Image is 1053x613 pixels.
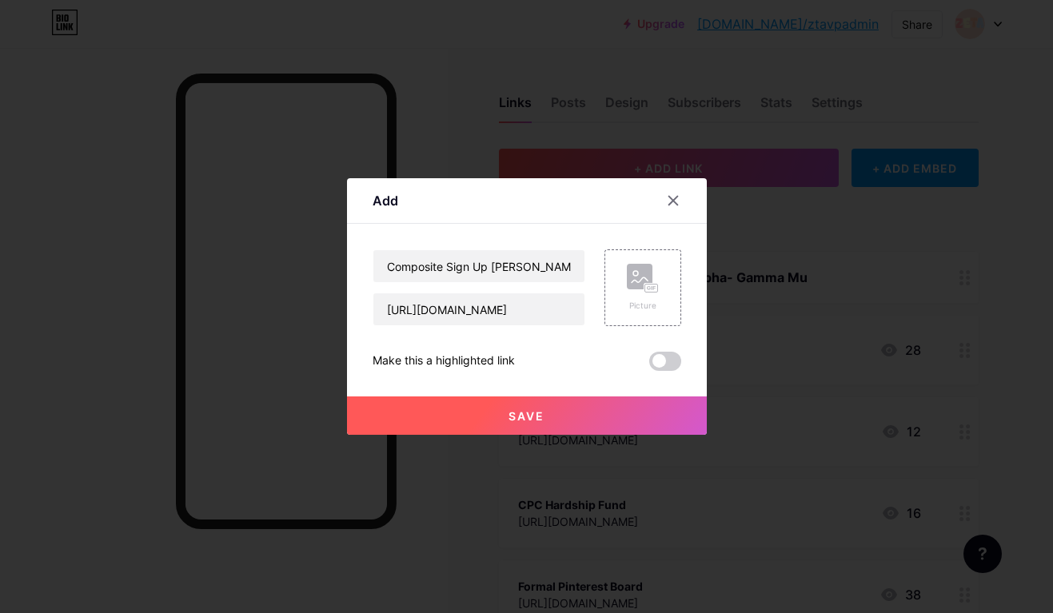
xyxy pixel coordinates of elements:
button: Save [347,396,707,435]
input: URL [373,293,584,325]
div: Add [373,191,398,210]
input: Title [373,250,584,282]
div: Picture [627,300,659,312]
span: Save [509,409,544,423]
div: Make this a highlighted link [373,352,515,371]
